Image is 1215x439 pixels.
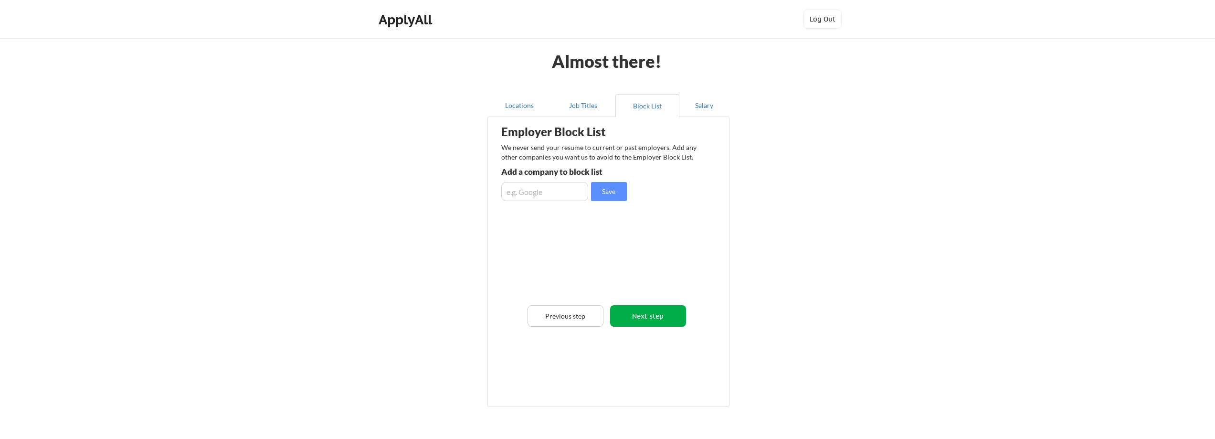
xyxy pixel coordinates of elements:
div: ApplyAll [379,11,435,28]
div: Employer Block List [501,126,651,138]
div: Add a company to block list [501,168,641,176]
button: Job Titles [551,94,615,117]
button: Previous step [528,305,603,327]
input: e.g. Google [501,182,588,201]
div: Almost there! [540,53,673,70]
button: Log Out [803,10,842,29]
button: Block List [615,94,679,117]
button: Locations [487,94,551,117]
button: Next step [610,305,686,327]
button: Salary [679,94,729,117]
button: Save [591,182,627,201]
div: We never send your resume to current or past employers. Add any other companies you want us to av... [501,143,702,161]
